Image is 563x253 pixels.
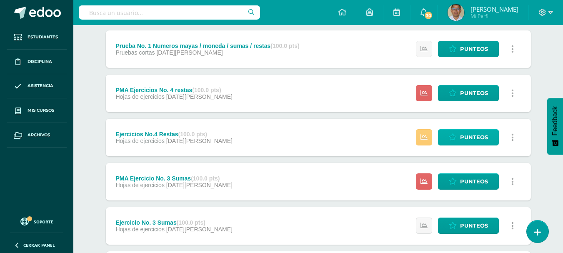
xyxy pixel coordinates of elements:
[470,13,518,20] span: Mi Perfil
[448,4,464,21] img: 293e8e6750dd65f1f1cc451df9eb6271.png
[460,41,488,57] span: Punteos
[460,174,488,189] span: Punteos
[438,85,499,101] a: Punteos
[460,218,488,233] span: Punteos
[7,123,67,148] a: Archivos
[460,85,488,101] span: Punteos
[424,11,433,20] span: 30
[115,138,165,144] span: Hojas de ejercicios
[115,131,233,138] div: Ejercicios No.4 Restas
[192,87,221,93] strong: (100.0 pts)
[166,182,233,188] span: [DATE][PERSON_NAME]
[438,129,499,145] a: Punteos
[166,226,233,233] span: [DATE][PERSON_NAME]
[28,132,50,138] span: Archivos
[28,34,58,40] span: Estudiantes
[7,98,67,123] a: Mis cursos
[7,74,67,99] a: Asistencia
[115,226,165,233] span: Hojas de ejercicios
[115,219,233,226] div: Ejercicio No. 3 Sumas
[7,50,67,74] a: Disciplina
[547,98,563,155] button: Feedback - Mostrar encuesta
[551,106,559,135] span: Feedback
[178,131,207,138] strong: (100.0 pts)
[438,173,499,190] a: Punteos
[7,25,67,50] a: Estudiantes
[115,175,233,182] div: PMA Ejercicio No. 3 Sumas
[115,49,155,56] span: Pruebas cortas
[115,87,233,93] div: PMA Ejercicios No. 4 restas
[115,43,299,49] div: Prueba No. 1 Numeros mayas / moneda / sumas / restas
[10,215,63,227] a: Soporte
[460,130,488,145] span: Punteos
[270,43,299,49] strong: (100.0 pts)
[28,83,53,89] span: Asistencia
[438,218,499,234] a: Punteos
[115,182,165,188] span: Hojas de ejercicios
[438,41,499,57] a: Punteos
[28,107,54,114] span: Mis cursos
[156,49,223,56] span: [DATE][PERSON_NAME]
[166,138,233,144] span: [DATE][PERSON_NAME]
[177,219,205,226] strong: (100.0 pts)
[34,219,53,225] span: Soporte
[191,175,220,182] strong: (100.0 pts)
[28,58,52,65] span: Disciplina
[115,93,165,100] span: Hojas de ejercicios
[166,93,233,100] span: [DATE][PERSON_NAME]
[23,242,55,248] span: Cerrar panel
[79,5,260,20] input: Busca un usuario...
[470,5,518,13] span: [PERSON_NAME]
